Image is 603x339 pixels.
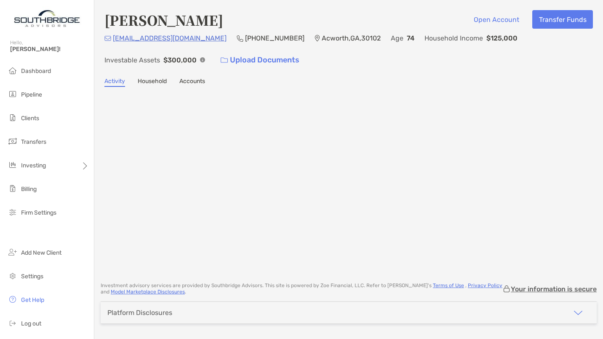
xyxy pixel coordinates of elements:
span: Firm Settings [21,209,56,216]
p: Age [391,33,403,43]
img: logout icon [8,318,18,328]
img: clients icon [8,113,18,123]
img: add_new_client icon [8,247,18,257]
p: Acworth , GA , 30102 [322,33,381,43]
img: transfers icon [8,136,18,146]
span: Clients [21,115,39,122]
img: settings icon [8,271,18,281]
a: Privacy Policy [468,282,502,288]
span: Investing [21,162,46,169]
span: Dashboard [21,67,51,75]
h4: [PERSON_NAME] [104,10,223,30]
img: dashboard icon [8,65,18,75]
span: Billing [21,186,37,193]
p: 74 [407,33,414,43]
span: [PERSON_NAME]! [10,46,89,53]
a: Model Marketplace Disclosures [111,289,185,295]
button: Open Account [467,10,526,29]
img: firm-settings icon [8,207,18,217]
div: Platform Disclosures [107,309,172,317]
a: Upload Documents [215,51,305,69]
p: $125,000 [486,33,518,43]
span: Transfers [21,138,46,145]
img: button icon [221,57,228,63]
img: icon arrow [573,308,583,318]
span: Get Help [21,296,44,304]
span: Log out [21,320,41,327]
img: Phone Icon [237,35,243,42]
p: Investment advisory services are provided by Southbridge Advisors . This site is powered by Zoe F... [101,282,502,295]
a: Terms of Use [433,282,464,288]
img: Info Icon [200,57,205,62]
a: Activity [104,78,125,87]
p: Investable Assets [104,55,160,65]
img: billing icon [8,183,18,194]
a: Accounts [179,78,205,87]
span: Settings [21,273,43,280]
img: pipeline icon [8,89,18,99]
img: Zoe Logo [10,3,84,34]
img: Location Icon [315,35,320,42]
p: Your information is secure [511,285,597,293]
p: [PHONE_NUMBER] [245,33,304,43]
img: investing icon [8,160,18,170]
img: Email Icon [104,36,111,41]
button: Transfer Funds [532,10,593,29]
p: [EMAIL_ADDRESS][DOMAIN_NAME] [113,33,227,43]
a: Household [138,78,167,87]
p: $300,000 [163,55,197,65]
p: Household Income [424,33,483,43]
img: get-help icon [8,294,18,304]
span: Pipeline [21,91,42,98]
span: Add New Client [21,249,61,256]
